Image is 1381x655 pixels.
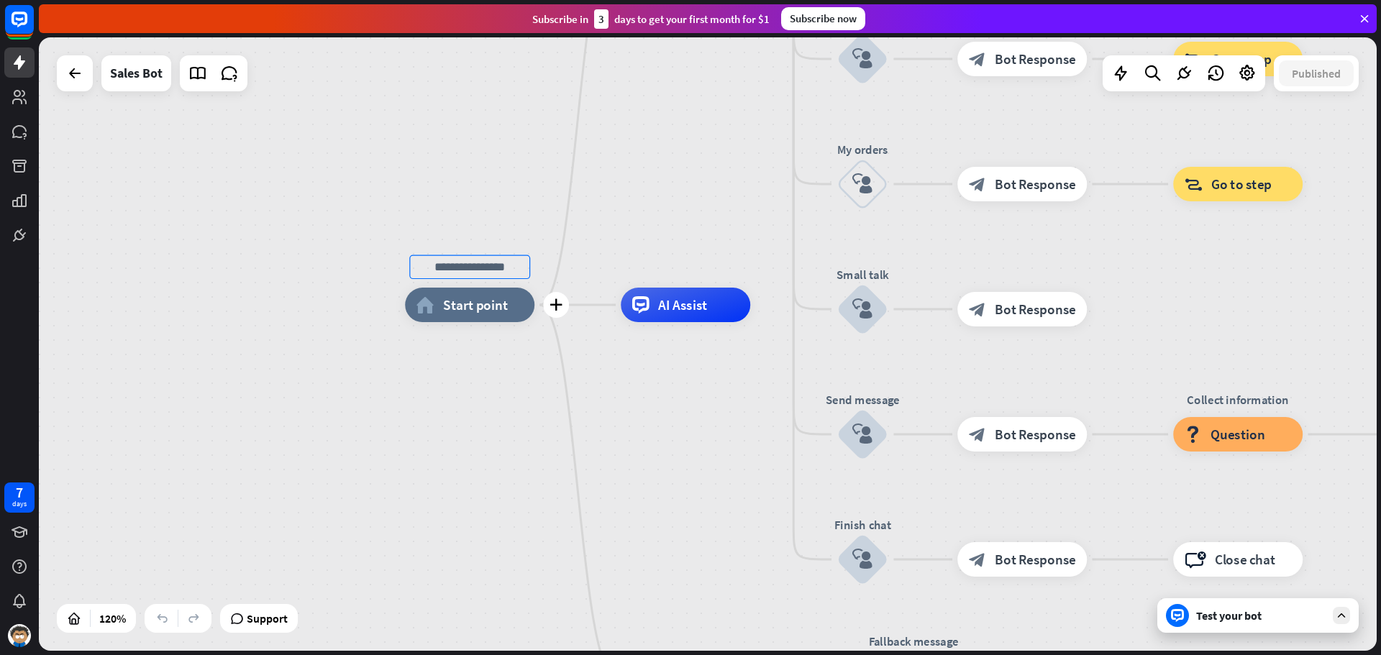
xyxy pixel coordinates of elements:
[1211,426,1265,443] span: Question
[995,426,1076,443] span: Bot Response
[995,175,1076,193] span: Bot Response
[1215,551,1275,568] span: Close chat
[995,50,1076,68] span: Bot Response
[95,607,130,630] div: 120%
[836,633,991,650] div: Fallback message
[1185,551,1206,568] i: block_close_chat
[1196,608,1326,623] div: Test your bot
[1279,60,1354,86] button: Published
[1211,175,1272,193] span: Go to step
[969,301,986,318] i: block_bot_response
[594,9,609,29] div: 3
[12,499,27,509] div: days
[969,50,986,68] i: block_bot_response
[969,426,986,443] i: block_bot_response
[550,299,562,311] i: plus
[1185,175,1203,193] i: block_goto
[811,141,914,158] div: My orders
[995,551,1076,568] span: Bot Response
[852,549,873,570] i: block_user_input
[1185,50,1203,68] i: block_goto
[4,482,35,513] a: 7 days
[658,296,707,313] span: AI Assist
[852,424,873,445] i: block_user_input
[1160,391,1316,408] div: Collect information
[969,175,986,193] i: block_bot_response
[247,607,288,630] span: Support
[995,301,1076,318] span: Bot Response
[811,391,914,408] div: Send message
[16,486,23,499] div: 7
[781,7,865,30] div: Subscribe now
[1185,426,1202,443] i: block_question
[969,551,986,568] i: block_bot_response
[532,9,770,29] div: Subscribe in days to get your first month for $1
[12,6,55,49] button: Open LiveChat chat widget
[852,299,873,320] i: block_user_input
[1211,50,1272,68] span: Go to step
[443,296,508,313] span: Start point
[416,296,434,313] i: home_2
[811,516,914,533] div: Finish chat
[852,49,873,70] i: block_user_input
[110,55,163,91] div: Sales Bot
[811,266,914,283] div: Small talk
[852,174,873,195] i: block_user_input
